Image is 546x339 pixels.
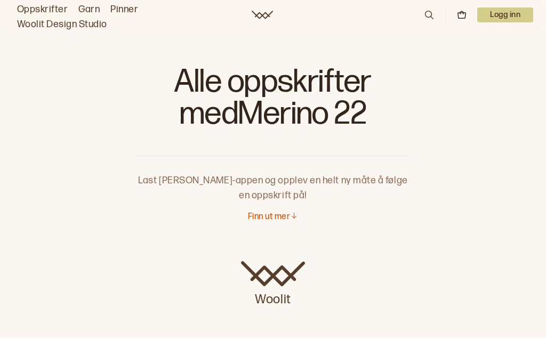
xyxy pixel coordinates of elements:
p: Last [PERSON_NAME]-appen og opplev en helt ny måte å følge en oppskrift på! [136,156,409,203]
a: Woolit [252,11,273,19]
p: Logg inn [477,7,533,22]
button: User dropdown [477,7,533,22]
a: Pinner [110,2,138,17]
a: Oppskrifter [17,2,68,17]
a: Garn [78,2,100,17]
a: Woolit Design Studio [17,17,107,32]
p: Finn ut mer [248,212,290,223]
h1: Alle oppskrifter med Merino 22 [136,64,409,139]
p: Woolit [241,287,305,308]
button: Finn ut mer [248,212,298,223]
img: Woolit [241,261,305,287]
a: Woolit [241,261,305,308]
